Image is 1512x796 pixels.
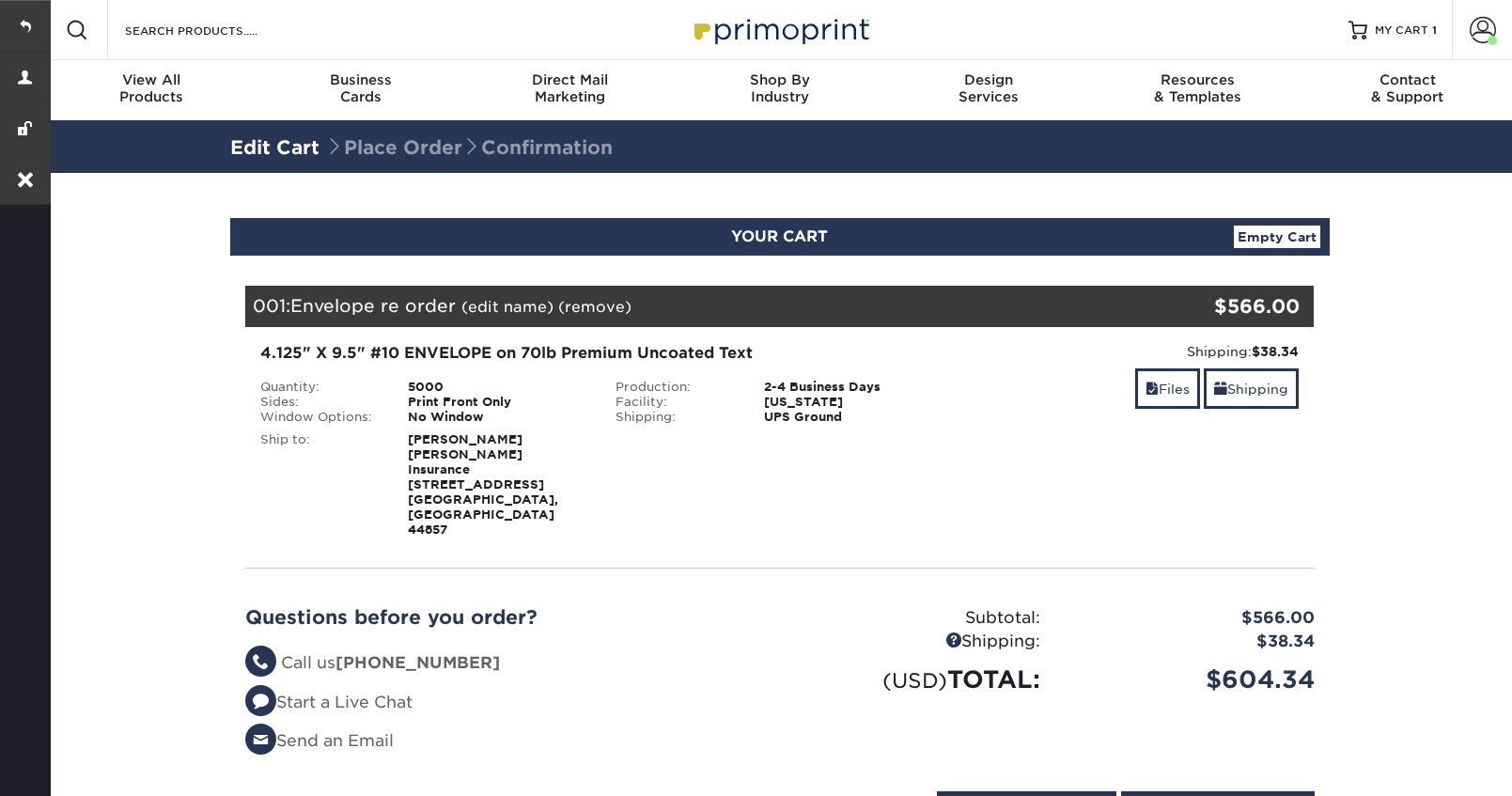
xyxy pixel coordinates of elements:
div: Products [47,71,257,105]
div: 5000 [394,380,601,395]
a: Resources& Templates [1094,60,1303,120]
div: Marketing [465,71,675,105]
a: View AllProducts [47,60,257,120]
a: (remove) [558,298,631,316]
span: Business [257,71,466,88]
div: Print Front Only [394,395,601,410]
span: YOUR CART [731,227,828,245]
span: Place Order Confirmation [325,136,613,159]
li: Call us [245,651,766,676]
a: Shipping [1204,368,1299,409]
strong: [PHONE_NUMBER] [335,653,500,672]
div: & Support [1302,71,1512,105]
div: Facility: [601,395,750,410]
div: 2-4 Business Days [750,380,958,395]
h2: Questions before you order? [245,606,766,629]
span: MY CART [1375,23,1428,39]
a: Empty Cart [1234,226,1320,248]
a: Start a Live Chat [245,693,413,711]
span: 1 [1432,23,1437,37]
div: $604.34 [1054,662,1329,697]
div: No Window [394,410,601,425]
div: Industry [675,71,884,105]
img: Primoprint [686,9,874,50]
div: Shipping: [780,630,1054,654]
a: BusinessCards [257,60,466,120]
div: $38.34 [1054,630,1329,654]
strong: $38.34 [1252,344,1299,359]
div: Window Options: [246,410,395,425]
strong: [PERSON_NAME] [PERSON_NAME] Insurance [STREET_ADDRESS] [GEOGRAPHIC_DATA], [GEOGRAPHIC_DATA] 44857 [408,432,558,537]
span: Design [884,71,1094,88]
span: Shop By [675,71,884,88]
div: Quantity: [246,380,395,395]
a: Direct MailMarketing [465,60,675,120]
a: (edit name) [461,298,553,316]
a: Shop ByIndustry [675,60,884,120]
div: Services [884,71,1094,105]
input: SEARCH PRODUCTS..... [123,19,306,41]
div: UPS Ground [750,410,958,425]
div: [US_STATE] [750,395,958,410]
div: & Templates [1094,71,1303,105]
span: Envelope re order [290,295,456,316]
div: Subtotal: [780,606,1054,631]
a: Send an Email [245,731,394,750]
div: TOTAL: [780,662,1054,697]
span: shipping [1214,382,1227,397]
div: Production: [601,380,750,395]
div: Sides: [246,395,395,410]
span: Contact [1302,71,1512,88]
div: Ship to: [246,432,395,538]
div: 001: [245,286,1136,327]
span: files [1146,382,1159,397]
span: Direct Mail [465,71,675,88]
a: Edit Cart [230,136,320,159]
div: Cards [257,71,466,105]
div: $566.00 [1054,606,1329,631]
div: 4.125" X 9.5" #10 ENVELOPE on 70lb Premium Uncoated Text [260,342,943,365]
a: Contact& Support [1302,60,1512,120]
div: Shipping: [972,342,1300,361]
a: DesignServices [884,60,1094,120]
span: Resources [1094,71,1303,88]
div: Shipping: [601,410,750,425]
small: (USD) [882,668,947,693]
div: $566.00 [1136,292,1301,320]
a: Files [1135,368,1200,409]
span: View All [47,71,257,88]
